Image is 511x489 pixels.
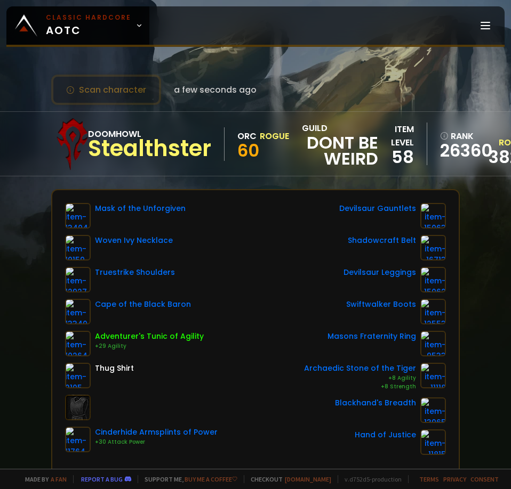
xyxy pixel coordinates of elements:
[65,299,91,324] img: item-13340
[346,299,416,310] div: Swiftwalker Boots
[81,475,123,483] a: Report a bug
[285,475,331,483] a: [DOMAIN_NAME]
[440,129,482,143] div: rank
[420,235,446,260] img: item-16713
[65,203,91,229] img: item-13404
[344,267,416,278] div: Devilsaur Leggings
[51,475,67,483] a: a fan
[95,438,218,446] div: +30 Attack Power
[304,363,416,374] div: Archaedic Stone of the Tiger
[65,267,91,292] img: item-12927
[304,382,416,391] div: +8 Strength
[420,363,446,388] img: item-11118
[95,203,186,214] div: Mask of the Unforgiven
[470,475,499,483] a: Consent
[419,475,439,483] a: Terms
[46,13,131,22] small: Classic Hardcore
[65,363,91,388] img: item-2105
[420,429,446,455] img: item-11815
[304,374,416,382] div: +8 Agility
[355,429,416,441] div: Hand of Justice
[95,235,173,246] div: Woven Ivy Necklace
[328,331,416,342] div: Masons Fraternity Ring
[338,475,402,483] span: v. d752d5 - production
[19,475,67,483] span: Made by
[174,83,257,96] span: a few seconds ago
[95,427,218,438] div: Cinderhide Armsplints of Power
[378,149,414,165] div: 58
[420,397,446,423] img: item-13965
[237,129,257,143] div: Orc
[65,235,91,260] img: item-19159
[51,75,161,105] button: Scan character
[138,475,237,483] span: Support me,
[65,331,91,356] img: item-10264
[260,129,289,143] div: Rogue
[244,475,331,483] span: Checkout
[237,138,259,162] span: 60
[440,143,482,159] a: 26360
[420,331,446,356] img: item-9533
[95,299,191,310] div: Cape of the Black Baron
[420,267,446,292] img: item-15062
[95,267,175,278] div: Truestrike Shoulders
[348,235,416,246] div: Shadowcraft Belt
[88,141,211,157] div: Stealthster
[65,427,91,452] img: item-11764
[378,123,414,149] div: item level
[95,331,204,342] div: Adventurer's Tunic of Agility
[88,127,211,141] div: Doomhowl
[335,397,416,409] div: Blackhand's Breadth
[95,363,134,374] div: Thug Shirt
[443,475,466,483] a: Privacy
[420,299,446,324] img: item-12553
[420,203,446,229] img: item-15063
[95,342,204,351] div: +29 Agility
[302,135,378,167] span: Dont Be Weird
[6,6,149,45] a: Classic HardcoreAOTC
[339,203,416,214] div: Devilsaur Gauntlets
[302,121,378,167] div: guild
[185,475,237,483] a: Buy me a coffee
[46,13,131,38] span: AOTC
